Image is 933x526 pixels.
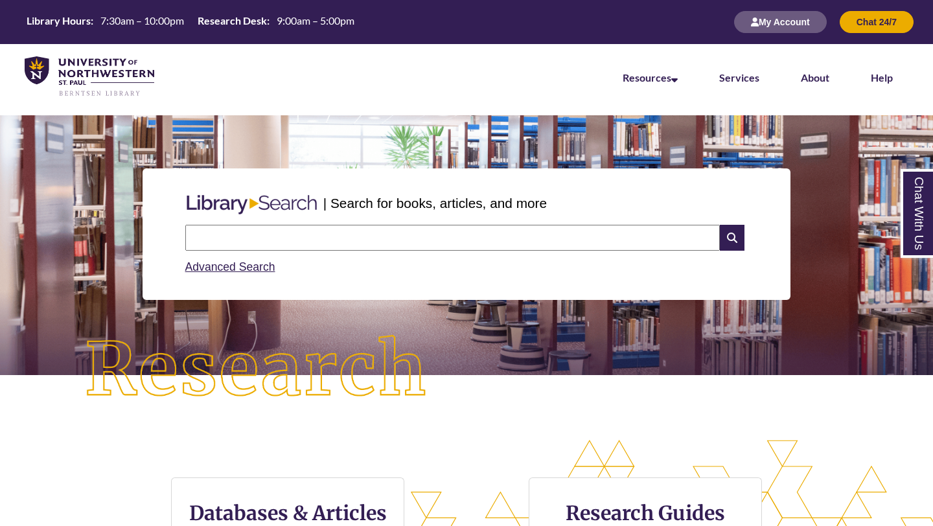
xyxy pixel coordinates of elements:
a: Services [719,71,759,84]
a: Chat 24/7 [840,16,914,27]
span: 9:00am – 5:00pm [277,14,354,27]
a: Hours Today [21,14,360,31]
a: Help [871,71,893,84]
i: Search [720,225,744,251]
img: Research [47,297,466,443]
a: My Account [734,16,827,27]
a: Advanced Search [185,260,275,273]
button: Chat 24/7 [840,11,914,33]
h3: Research Guides [540,501,751,525]
span: 7:30am – 10:00pm [100,14,184,27]
p: | Search for books, articles, and more [323,193,547,213]
button: My Account [734,11,827,33]
a: Resources [623,71,678,84]
table: Hours Today [21,14,360,30]
th: Library Hours: [21,14,95,28]
h3: Databases & Articles [182,501,393,525]
a: About [801,71,829,84]
img: Libary Search [180,190,323,220]
img: UNWSP Library Logo [25,56,154,97]
th: Research Desk: [192,14,271,28]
